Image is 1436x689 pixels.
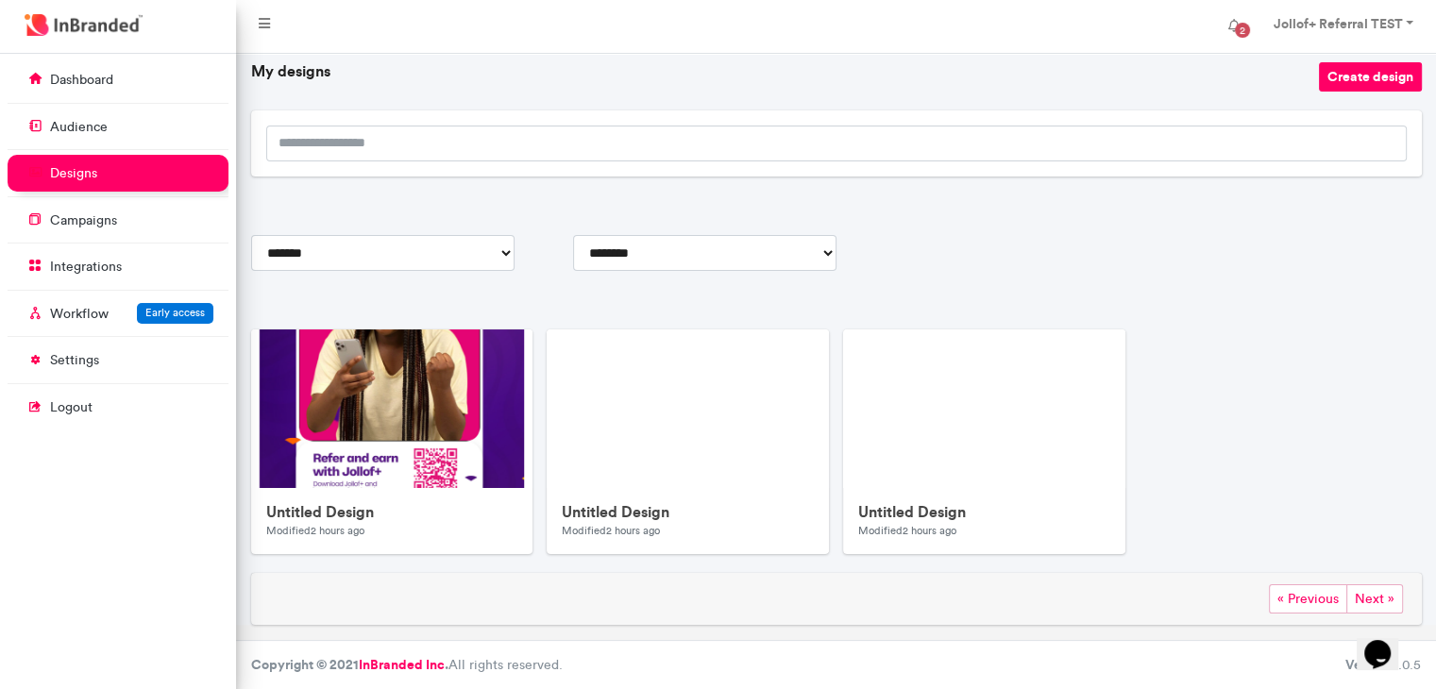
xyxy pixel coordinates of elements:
[8,109,228,144] a: audience
[359,656,445,673] a: InBranded Inc
[562,524,660,537] small: Modified 2 hours ago
[1357,613,1417,670] iframe: chat widget
[1345,656,1391,673] b: Version
[266,524,364,537] small: Modified 2 hours ago
[1254,8,1428,45] a: Jollof+ Referral TEST
[50,211,117,230] p: campaigns
[843,329,1125,555] a: preview-of-Untitled DesignUntitled DesignModified2 hours ago
[858,503,1110,521] h6: Untitled Design
[50,164,97,183] p: designs
[266,503,518,521] h6: Untitled Design
[50,398,93,417] p: logout
[251,656,448,673] strong: Copyright © 2021 .
[20,9,147,41] img: InBranded Logo
[1273,15,1402,32] strong: Jollof+ Referral TEST
[8,61,228,97] a: dashboard
[50,118,108,137] p: audience
[50,258,122,277] p: integrations
[1346,584,1403,613] span: Next »
[50,351,99,370] p: settings
[8,342,228,378] a: settings
[1235,23,1250,38] span: 2
[8,202,228,238] a: campaigns
[145,306,205,319] span: Early access
[858,524,956,537] small: Modified 2 hours ago
[1345,656,1421,675] div: 3.0.5
[251,329,533,555] a: preview-of-Untitled DesignUntitled DesignModified2 hours ago
[50,305,109,324] p: Workflow
[251,62,1319,80] h6: My designs
[8,155,228,191] a: designs
[8,248,228,284] a: integrations
[8,295,228,331] a: WorkflowEarly access
[50,71,113,90] p: dashboard
[1212,8,1254,45] button: 2
[562,503,814,521] h6: Untitled Design
[547,329,829,555] a: preview-of-Untitled DesignUntitled DesignModified2 hours ago
[1319,62,1422,92] button: Create design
